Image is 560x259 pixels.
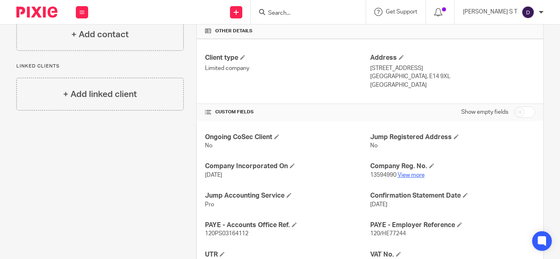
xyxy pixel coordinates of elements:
h4: Client type [205,54,370,62]
h4: Ongoing CoSec Client [205,133,370,142]
h4: Address [370,54,535,62]
span: 13594990 [370,172,396,178]
img: Pixie [16,7,57,18]
h4: PAYE - Employer Reference [370,221,535,230]
span: No [370,143,378,149]
h4: Jump Registered Address [370,133,535,142]
p: Linked clients [16,63,184,70]
h4: UTR [205,250,370,259]
input: Search [267,10,341,17]
h4: Confirmation Statement Date [370,191,535,200]
img: svg%3E [521,6,535,19]
a: View more [398,172,425,178]
h4: Jump Accounting Service [205,191,370,200]
h4: PAYE - Accounts Office Ref. [205,221,370,230]
span: [DATE] [370,202,387,207]
p: [STREET_ADDRESS] [370,64,535,72]
label: Show empty fields [461,108,508,116]
span: 120/HE77244 [370,231,406,236]
h4: + Add contact [71,28,129,41]
span: Pro [205,202,214,207]
span: Other details [215,28,253,34]
p: [PERSON_NAME] S T [463,8,517,16]
h4: VAT No. [370,250,535,259]
h4: Company Incorporated On [205,162,370,171]
span: 120PS03164112 [205,231,248,236]
p: [GEOGRAPHIC_DATA], E14 9XL [370,72,535,81]
h4: + Add linked client [63,88,137,101]
span: [DATE] [205,172,222,178]
p: [GEOGRAPHIC_DATA] [370,81,535,89]
h4: CUSTOM FIELDS [205,109,370,115]
p: Limited company [205,64,370,72]
span: No [205,143,212,149]
h4: Company Reg. No. [370,162,535,171]
span: Get Support [386,9,417,15]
